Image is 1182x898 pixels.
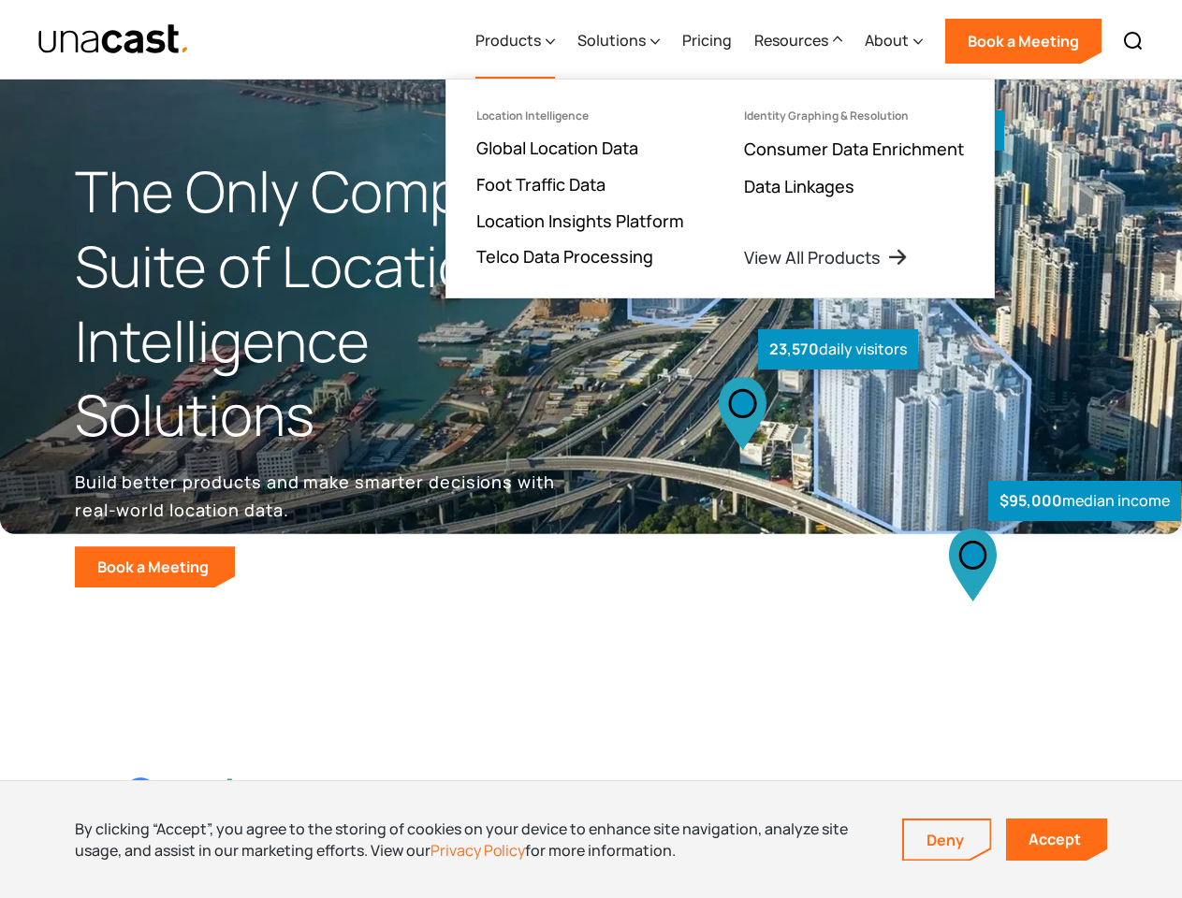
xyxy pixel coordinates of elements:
strong: 23,570 [769,339,819,359]
div: About [865,29,909,51]
a: Global Location Data [476,137,638,159]
div: Products [475,29,541,51]
div: Solutions [577,3,660,80]
a: Accept [1006,818,1107,861]
a: Consumer Data Enrichment [744,138,964,160]
a: Telco Data Processing [476,245,653,268]
div: daily visitors [758,329,918,369]
a: Data Linkages [744,175,854,197]
a: Book a Meeting [75,546,235,587]
div: Resources [754,29,828,51]
a: Foot Traffic Data [476,173,606,196]
img: Harvard U logo [727,777,858,822]
div: Resources [754,3,842,80]
div: By clicking “Accept”, you agree to the storing of cookies on your device to enhance site navigati... [75,818,874,861]
h1: The Only Complete Suite of Location Intelligence Solutions [75,154,591,453]
div: Solutions [577,29,646,51]
div: median income [988,481,1181,521]
a: Book a Meeting [945,19,1102,64]
a: View All Products [744,246,909,268]
img: Google logo Color [124,777,255,821]
img: Search icon [1122,30,1145,52]
p: Build better products and make smarter decisions with real-world location data. [75,468,562,524]
a: Location Insights Platform [476,210,684,232]
a: home [37,23,190,56]
div: Identity Graphing & Resolution [744,109,909,123]
strong: $95,000 [1000,490,1062,511]
a: Privacy Policy [430,840,525,861]
img: Unacast text logo [37,23,190,56]
img: BCG logo [526,773,657,826]
div: Products [475,3,555,80]
a: Deny [904,820,990,860]
div: Location Intelligence [476,109,589,123]
a: Pricing [682,3,732,80]
nav: Products [445,79,995,298]
div: About [865,3,923,80]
